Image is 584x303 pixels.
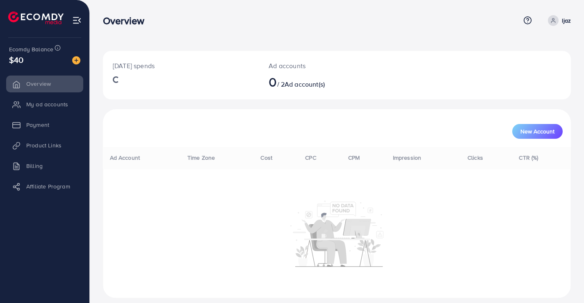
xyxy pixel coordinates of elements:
img: logo [8,11,64,24]
a: Ijaz [545,15,571,26]
h2: / 2 [269,74,366,90]
p: Ijaz [562,16,571,25]
button: New Account [512,124,563,139]
img: image [72,56,80,64]
p: [DATE] spends [113,61,249,71]
img: menu [72,16,82,25]
span: New Account [520,129,554,134]
p: Ad accounts [269,61,366,71]
span: $40 [9,54,23,66]
span: 0 [269,72,277,91]
span: Ecomdy Balance [9,45,53,53]
span: Ad account(s) [285,80,325,89]
h3: Overview [103,15,151,27]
